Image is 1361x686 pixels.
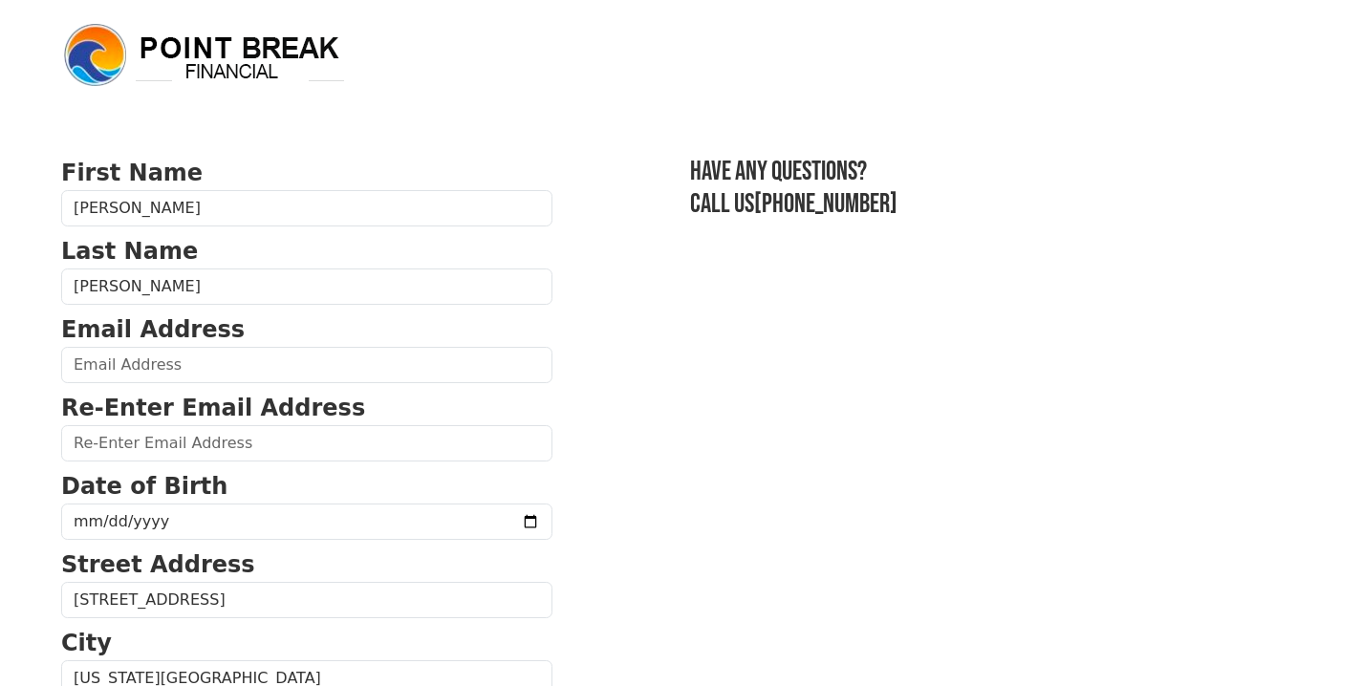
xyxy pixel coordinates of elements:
a: [PHONE_NUMBER] [754,188,897,220]
strong: First Name [61,160,203,186]
input: Re-Enter Email Address [61,425,552,461]
input: Email Address [61,347,552,383]
strong: Last Name [61,238,198,265]
input: Street Address [61,582,552,618]
h3: Call us [690,188,1300,221]
strong: Email Address [61,316,245,343]
input: Last Name [61,268,552,305]
strong: Date of Birth [61,473,227,500]
strong: City [61,630,112,656]
img: logo.png [61,21,348,90]
h3: Have any questions? [690,156,1300,188]
strong: Re-Enter Email Address [61,395,365,421]
strong: Street Address [61,551,255,578]
input: First Name [61,190,552,226]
